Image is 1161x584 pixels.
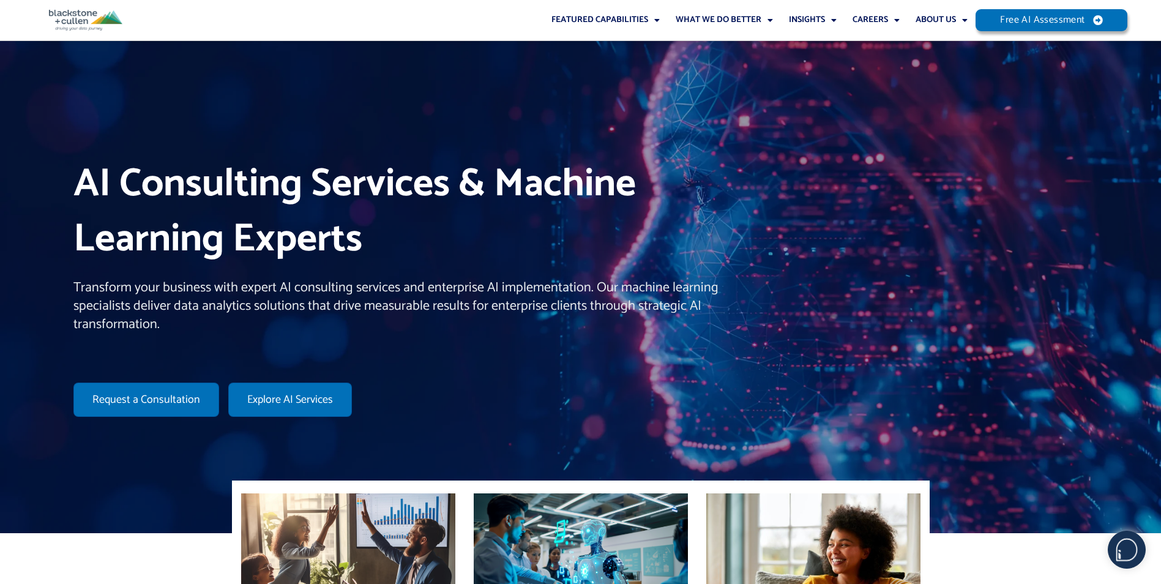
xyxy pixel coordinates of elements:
[1108,531,1145,568] img: users%2F5SSOSaKfQqXq3cFEnIZRYMEs4ra2%2Fmedia%2Fimages%2F-Bulle%20blanche%20sans%20fond%20%2B%20ma...
[976,9,1127,31] a: Free AI Assessment
[247,394,333,405] span: Explore AI Services
[73,383,219,417] a: Request a Consultation
[73,279,739,334] p: Transform your business with expert AI consulting services and enterprise AI implementation. Our ...
[228,383,352,417] a: Explore AI Services
[1000,15,1084,25] span: Free AI Assessment
[92,394,200,405] span: Request a Consultation
[73,157,739,267] h1: AI Consulting Services & Machine Learning Experts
